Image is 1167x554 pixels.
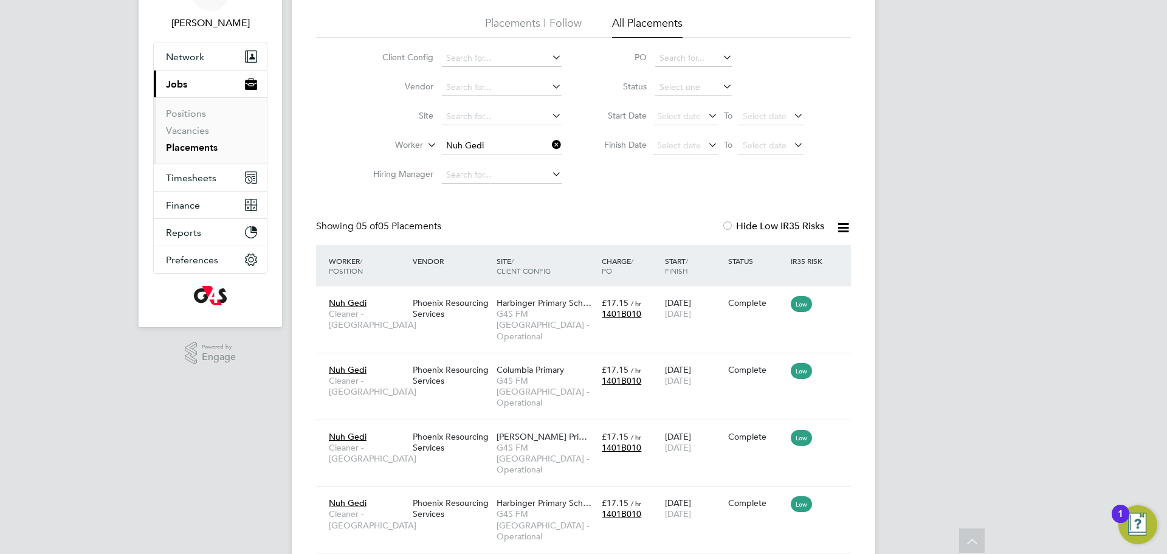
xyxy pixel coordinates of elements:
div: Worker [326,250,410,282]
span: [DATE] [665,308,691,319]
input: Search for... [442,167,562,184]
span: [DATE] [665,442,691,453]
label: Client Config [363,52,433,63]
span: Lilingxi Chen [153,16,267,30]
div: Charge [599,250,662,282]
label: Hiring Manager [363,168,433,179]
div: IR35 Risk [788,250,830,272]
div: Site [494,250,599,282]
span: Low [791,430,812,446]
span: G4S FM [GEOGRAPHIC_DATA] - Operational [497,508,596,542]
span: Low [791,296,812,312]
div: Showing [316,220,444,233]
div: [DATE] [662,358,725,392]
div: Complete [728,364,785,375]
a: Go to home page [153,286,267,305]
span: [DATE] [665,375,691,386]
span: 1401B010 [602,442,641,453]
input: Search for... [442,137,562,154]
label: Hide Low IR35 Risks [721,220,824,232]
span: [PERSON_NAME] Pri… [497,431,587,442]
span: 1401B010 [602,308,641,319]
a: Powered byEngage [185,342,236,365]
span: £17.15 [602,364,628,375]
span: Jobs [166,78,187,90]
span: Nuh Gedi [329,497,367,508]
span: Cleaner - [GEOGRAPHIC_DATA] [329,442,407,464]
span: Nuh Gedi [329,431,367,442]
span: Harbinger Primary Sch… [497,497,591,508]
span: Select date [657,140,701,151]
span: Network [166,51,204,63]
div: [DATE] [662,291,725,325]
li: Placements I Follow [485,16,582,38]
img: g4s-logo-retina.png [194,286,227,305]
div: Start [662,250,725,282]
span: / hr [631,499,641,508]
div: Jobs [154,97,267,164]
button: Jobs [154,71,267,97]
span: G4S FM [GEOGRAPHIC_DATA] - Operational [497,442,596,476]
label: Site [363,110,433,121]
a: Nuh GediCleaner - [GEOGRAPHIC_DATA]Phoenix Resourcing ServicesColumbia PrimaryG4S FM [GEOGRAPHIC_... [326,358,851,368]
button: Timesheets [154,164,267,191]
a: Positions [166,108,206,119]
button: Network [154,43,267,70]
div: Vendor [410,250,494,272]
button: Open Resource Center, 1 new notification [1118,505,1157,544]
label: Finish Date [592,139,647,150]
label: Status [592,81,647,92]
span: / PO [602,256,633,275]
div: Complete [728,497,785,508]
span: Select date [743,111,787,122]
div: Phoenix Resourcing Services [410,358,494,392]
a: Placements [166,142,218,153]
span: Engage [202,352,236,362]
a: Nuh GediCleaner - [GEOGRAPHIC_DATA]Phoenix Resourcing ServicesHarbinger Primary Sch…G4S FM [GEOGR... [326,491,851,501]
span: / Position [329,256,363,275]
span: Select date [657,111,701,122]
span: Low [791,496,812,512]
span: G4S FM [GEOGRAPHIC_DATA] - Operational [497,308,596,342]
span: Cleaner - [GEOGRAPHIC_DATA] [329,375,407,397]
div: 1 [1118,514,1123,530]
div: Complete [728,431,785,442]
a: Nuh GediCleaner - [GEOGRAPHIC_DATA]Phoenix Resourcing ServicesHarbinger Primary Sch…G4S FM [GEOGR... [326,291,851,301]
span: Timesheets [166,172,216,184]
button: Reports [154,219,267,246]
div: Phoenix Resourcing Services [410,291,494,325]
span: Reports [166,227,201,238]
span: £17.15 [602,431,628,442]
span: Preferences [166,254,218,266]
span: Cleaner - [GEOGRAPHIC_DATA] [329,308,407,330]
div: [DATE] [662,491,725,525]
label: Worker [353,139,423,151]
label: Start Date [592,110,647,121]
div: Phoenix Resourcing Services [410,491,494,525]
span: / hr [631,365,641,375]
span: Columbia Primary [497,364,564,375]
span: Powered by [202,342,236,352]
input: Search for... [442,50,562,67]
input: Search for... [442,79,562,96]
button: Preferences [154,246,267,273]
div: Status [725,250,788,272]
span: Harbinger Primary Sch… [497,297,591,308]
label: Vendor [363,81,433,92]
span: To [720,137,736,153]
li: All Placements [612,16,683,38]
span: / hr [631,299,641,308]
span: 05 of [356,220,378,232]
span: G4S FM [GEOGRAPHIC_DATA] - Operational [497,375,596,409]
div: Complete [728,297,785,308]
label: PO [592,52,647,63]
span: [DATE] [665,508,691,519]
span: 1401B010 [602,508,641,519]
span: / Client Config [497,256,551,275]
span: £17.15 [602,497,628,508]
span: 1401B010 [602,375,641,386]
span: / Finish [665,256,688,275]
span: Finance [166,199,200,211]
span: Low [791,363,812,379]
span: To [720,108,736,123]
